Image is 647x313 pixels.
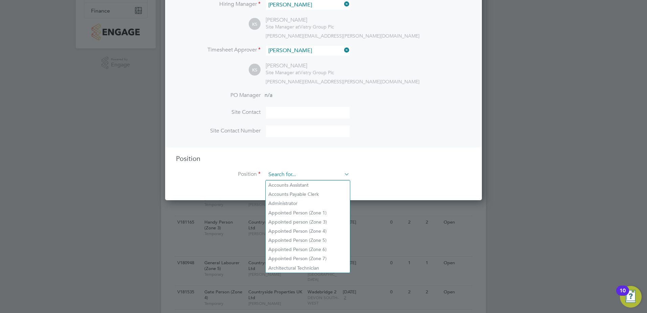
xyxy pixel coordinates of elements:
li: Accounts Assistant [266,181,350,190]
label: Site Contact Number [176,127,261,134]
li: Architectural Technician [266,264,350,273]
label: Hiring Manager [176,1,261,8]
span: n/a [265,92,272,99]
input: Search for... [266,46,350,56]
button: Open Resource Center, 10 new notifications [620,286,642,308]
div: 10 [620,291,626,299]
li: Appointed Person (Zone 4) [266,227,350,236]
div: Vistry Group Plc [266,24,334,30]
h3: Position [176,154,471,163]
div: [PERSON_NAME] [266,17,334,24]
span: Site Manager at [266,24,299,30]
label: Timesheet Approver [176,46,261,54]
li: Appointed Person (Zone 7) [266,254,350,263]
label: Site Contact [176,109,261,116]
li: Appointed Person (Zone 1) [266,208,350,217]
span: [PERSON_NAME][EMAIL_ADDRESS][PERSON_NAME][DOMAIN_NAME] [266,33,420,39]
span: KS [249,18,261,30]
li: Administrator [266,199,350,208]
li: Accounts Payable Clerk [266,190,350,199]
li: Appointed Person (Zone 6) [266,245,350,254]
label: Position [176,171,261,178]
input: Search for... [266,170,350,180]
span: [PERSON_NAME][EMAIL_ADDRESS][PERSON_NAME][DOMAIN_NAME] [266,79,420,85]
label: PO Manager [176,92,261,99]
li: Appointed person (Zone 3) [266,217,350,227]
div: [PERSON_NAME] [266,62,334,69]
div: Vistry Group Plc [266,69,334,76]
span: Site Manager at [266,69,299,76]
li: Appointed Person (Zone 5) [266,236,350,245]
span: KS [249,64,261,76]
